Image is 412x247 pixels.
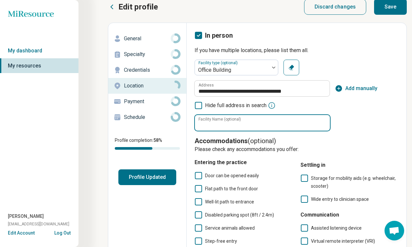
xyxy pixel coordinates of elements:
span: Virtual remote interpreter (VRI) [311,238,375,244]
button: Edit Account [8,230,35,237]
div: Profile completion: [108,133,186,154]
button: Add manually [335,85,377,92]
span: Door can be opened easily [205,173,259,178]
button: Profile Updated [118,169,176,185]
span: Storage for mobility aids (e.g. wheelchair, scooter) [311,176,396,189]
h4: Entering the practice [195,159,293,166]
label: Facility Name (optional) [198,117,241,121]
p: Credentials [124,66,171,74]
span: Service animals allowed [205,225,255,231]
button: Log Out [54,230,71,235]
label: Address [198,83,214,87]
span: In person [205,31,233,39]
span: [EMAIL_ADDRESS][DOMAIN_NAME] [8,221,69,227]
h4: Settling in [300,161,399,169]
span: Assisted listening device [311,225,362,231]
span: Well-lit path to entrance [205,199,254,204]
span: Hide full address in search [205,102,266,109]
span: Disabled parking spot (8ft / 2.4m) [205,212,274,218]
a: Location [108,78,186,94]
p: Please check any accommodations you offer: [195,145,399,153]
p: Schedule [124,113,171,121]
span: Add manually [345,85,377,92]
span: Wide entry to clinician space [311,197,369,202]
span: [PERSON_NAME] [8,213,44,220]
a: Payment [108,94,186,109]
p: General [124,35,171,43]
span: Flat path to the front door [205,186,258,191]
h4: Communication [300,211,399,219]
button: Edit profile [108,2,158,12]
a: General [108,31,186,47]
p: Location [124,82,171,90]
span: Step-free entry [205,238,237,244]
div: Open chat [385,221,404,240]
span: Accommodations [195,137,248,145]
p: Payment [124,98,171,105]
div: Profile completion [115,147,180,150]
a: Specialty [108,47,186,62]
p: Edit profile [118,2,158,12]
p: (optional) [195,136,399,145]
span: 58 % [153,138,162,143]
label: Facility type (optional) [198,61,239,65]
p: Specialty [124,50,171,58]
p: If you have multiple locations, please list them all. [195,47,399,54]
a: Credentials [108,62,186,78]
a: Schedule [108,109,186,125]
